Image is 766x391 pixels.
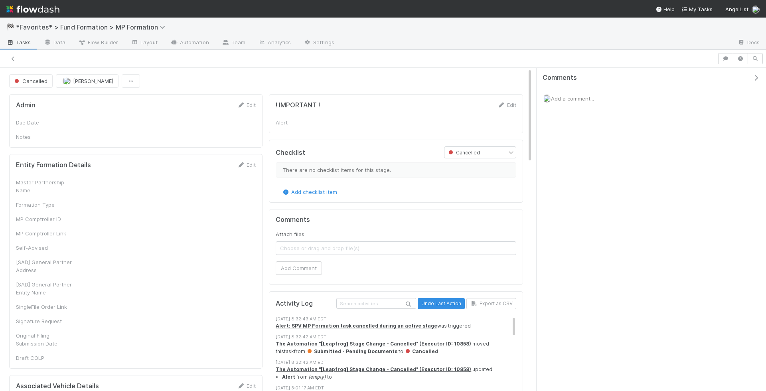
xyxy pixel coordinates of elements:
[276,316,516,322] div: [DATE] 8:32:43 AM EDT
[16,354,76,362] div: Draft COLP
[16,229,76,237] div: MP Comptroller Link
[16,201,76,209] div: Formation Type
[63,77,71,85] img: avatar_892eb56c-5b5a-46db-bf0b-2a9023d0e8f8.png
[336,298,416,309] input: Search activities...
[752,6,760,14] img: avatar_892eb56c-5b5a-46db-bf0b-2a9023d0e8f8.png
[276,334,516,340] div: [DATE] 8:32:42 AM EDT
[16,317,76,325] div: Signature Request
[16,332,76,348] div: Original Filing Submission Date
[681,6,713,12] span: My Tasks
[276,118,336,126] div: Alert
[551,95,594,102] span: Add a comment...
[282,374,295,380] strong: Alert
[6,2,59,16] img: logo-inverted-e16ddd16eac7371096b0.svg
[13,78,47,84] span: Cancelled
[6,24,14,30] span: 🏁
[72,37,124,49] a: Flow Builder
[276,162,516,178] div: There are no checklist items for this stage.
[405,348,438,354] span: Cancelled
[73,78,113,84] span: [PERSON_NAME]
[16,258,76,274] div: [SAD] General Partner Address
[725,6,748,12] span: AngelList
[276,242,516,255] span: Choose or drag and drop file(s)
[124,37,164,49] a: Layout
[276,101,320,109] h5: ! IMPORTANT !
[16,303,76,311] div: SingleFile Order Link
[252,37,297,49] a: Analytics
[16,280,76,296] div: [SAD] General Partner Entity Name
[447,150,480,156] span: Cancelled
[282,189,337,195] a: Add checklist item
[16,382,99,390] h5: Associated Vehicle Details
[237,102,256,108] a: Edit
[276,216,516,224] h5: Comments
[78,38,118,46] span: Flow Builder
[276,359,516,366] div: [DATE] 8:32:42 AM EDT
[309,374,326,380] em: (empty)
[276,149,305,157] h5: Checklist
[215,37,252,49] a: Team
[681,5,713,13] a: My Tasks
[276,230,306,238] label: Attach files:
[16,244,76,252] div: Self-Advised
[276,300,335,308] h5: Activity Log
[16,23,169,31] span: *Favorites* > Fund Formation > MP Formation
[297,37,341,49] a: Settings
[543,95,551,103] img: avatar_892eb56c-5b5a-46db-bf0b-2a9023d0e8f8.png
[466,298,516,309] button: Export as CSV
[16,118,76,126] div: Due Date
[56,74,118,88] button: [PERSON_NAME]
[237,162,256,168] a: Edit
[543,74,577,82] span: Comments
[276,340,516,355] div: moved this task from to
[655,5,675,13] div: Help
[498,102,516,108] a: Edit
[16,178,76,194] div: Master Partnership Name
[237,383,256,389] a: Edit
[38,37,72,49] a: Data
[9,74,53,88] button: Cancelled
[164,37,215,49] a: Automation
[16,215,76,223] div: MP Comptroller ID
[6,38,31,46] span: Tasks
[16,133,76,141] div: Notes
[306,348,397,354] span: Submitted - Pending Documents
[276,366,516,381] div: updated:
[16,101,36,109] h5: Admin
[276,261,322,275] button: Add Comment
[731,37,766,49] a: Docs
[276,341,471,347] a: The Automation "[Leapfrog] Stage Change - Cancelled" (Executor ID: 10858)
[276,322,516,330] div: was triggered
[276,366,471,372] a: The Automation "[Leapfrog] Stage Change - Cancelled" (Executor ID: 10858)
[418,298,465,309] button: Undo Last Action
[276,323,437,329] a: Alert: SPV MP Formation task cancelled during an active stage
[282,373,516,381] li: from to
[16,161,91,169] h5: Entity Formation Details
